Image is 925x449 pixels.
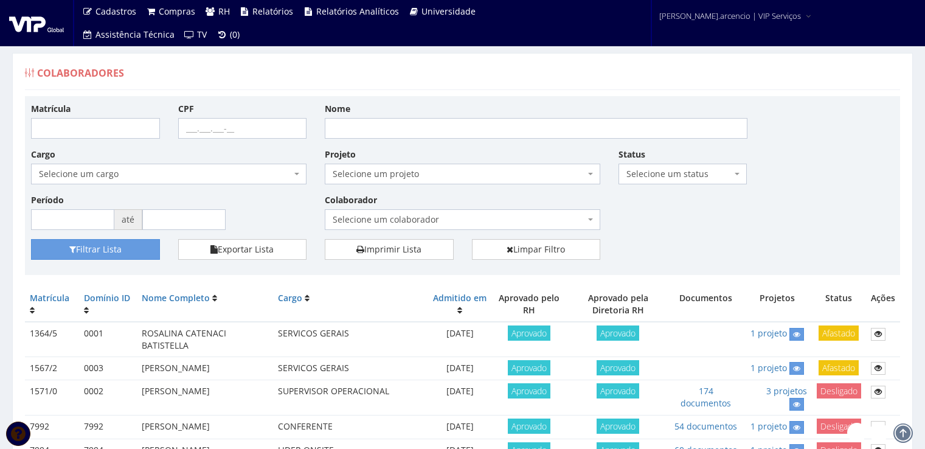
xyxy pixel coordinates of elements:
a: 1 projeto [750,420,787,432]
span: (0) [230,29,240,40]
label: Matrícula [31,103,71,115]
a: 54 documentos [674,420,737,432]
span: Selecione um projeto [325,164,600,184]
th: Documentos [670,287,743,322]
td: SERVICOS GERAIS [273,322,428,357]
span: até [114,209,142,230]
td: [PERSON_NAME] [137,357,273,380]
td: 1571/0 [25,380,79,415]
a: Admitido em [433,292,487,304]
td: [DATE] [428,322,492,357]
td: ROSALINA CATENACI BATISTELLA [137,322,273,357]
a: Cargo [278,292,302,304]
label: Cargo [31,148,55,161]
span: Afastado [819,360,859,375]
td: 1567/2 [25,357,79,380]
td: 0003 [79,357,137,380]
span: Aprovado [508,360,550,375]
label: Status [618,148,645,161]
td: [PERSON_NAME] [137,380,273,415]
a: 3 projetos [766,385,807,397]
span: Relatórios [252,5,293,17]
span: Selecione um status [626,168,732,180]
span: Afastado [819,325,859,341]
td: [DATE] [428,416,492,439]
a: (0) [212,23,244,46]
span: Cadastros [95,5,136,17]
td: 7992 [79,416,137,439]
span: Aprovado [508,325,550,341]
img: logo [9,14,64,32]
a: Nome Completo [142,292,210,304]
th: Status [812,287,866,322]
td: 0002 [79,380,137,415]
a: TV [179,23,212,46]
a: 1 projeto [750,362,787,374]
span: Selecione um cargo [39,168,291,180]
span: Aprovado [508,419,550,434]
td: 1364/5 [25,322,79,357]
th: Aprovado pelo RH [491,287,567,322]
span: Universidade [421,5,476,17]
a: Domínio ID [84,292,130,304]
a: 174 documentos [681,385,731,409]
span: Desligado [817,419,861,434]
label: Nome [325,103,350,115]
td: SERVICOS GERAIS [273,357,428,380]
a: Imprimir Lista [325,239,454,260]
span: Desligado [817,383,861,399]
td: 0001 [79,322,137,357]
th: Projetos [742,287,812,322]
span: Selecione um colaborador [325,209,600,230]
label: Projeto [325,148,356,161]
span: Relatórios Analíticos [316,5,399,17]
span: TV [197,29,207,40]
th: Aprovado pela Diretoria RH [567,287,669,322]
span: Compras [159,5,195,17]
span: Colaboradores [37,66,124,80]
td: 7992 [25,416,79,439]
a: Assistência Técnica [77,23,179,46]
th: Ações [866,287,900,322]
span: Selecione um status [618,164,747,184]
span: Aprovado [508,383,550,399]
span: Assistência Técnica [95,29,175,40]
input: ___.___.___-__ [178,118,307,139]
label: CPF [178,103,194,115]
td: SUPERVISOR OPERACIONAL [273,380,428,415]
span: Aprovado [597,360,639,375]
td: [PERSON_NAME] [137,416,273,439]
span: Selecione um cargo [31,164,307,184]
span: Aprovado [597,383,639,399]
td: [DATE] [428,380,492,415]
a: 1 projeto [750,327,787,339]
span: Aprovado [597,419,639,434]
span: Selecione um colaborador [333,214,585,226]
span: Aprovado [597,325,639,341]
button: Exportar Lista [178,239,307,260]
span: [PERSON_NAME].arcencio | VIP Serviços [659,10,801,22]
td: CONFERENTE [273,416,428,439]
span: Selecione um projeto [333,168,585,180]
a: Matrícula [30,292,69,304]
span: RH [218,5,230,17]
td: [DATE] [428,357,492,380]
button: Filtrar Lista [31,239,160,260]
a: Limpar Filtro [472,239,601,260]
label: Colaborador [325,194,377,206]
label: Período [31,194,64,206]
